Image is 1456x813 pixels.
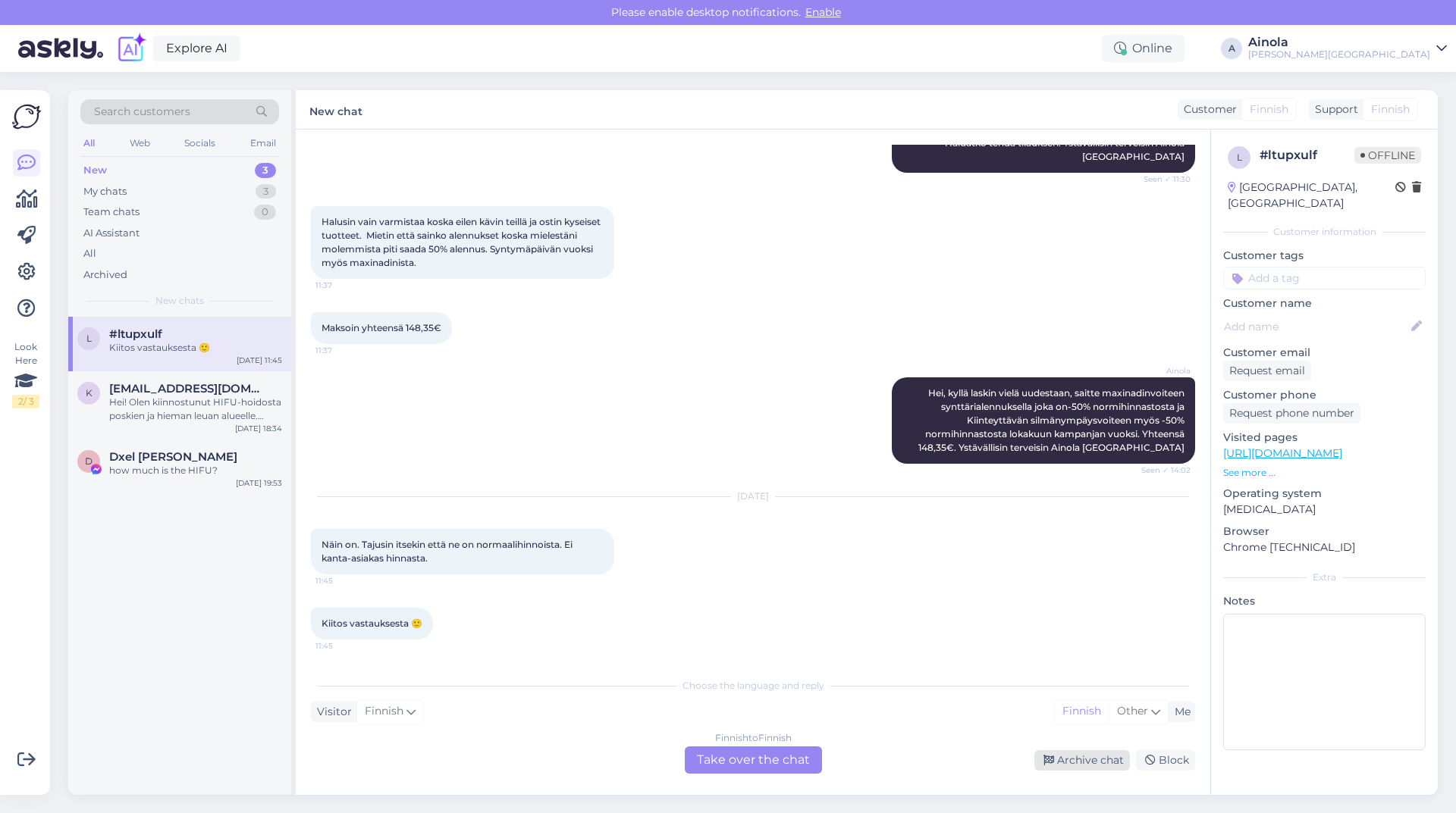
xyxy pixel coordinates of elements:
[1223,539,1426,555] p: Chrome [TECHNICAL_ID]
[1223,267,1426,289] input: Add a tag
[1178,102,1237,117] div: Customer
[1223,387,1426,403] p: Customer phone
[1117,704,1148,718] span: Other
[1260,146,1354,164] div: # ltupxulf
[1309,102,1358,117] div: Support
[1034,750,1130,771] div: Archive chat
[1223,403,1360,424] div: Request phone number
[1134,174,1191,185] span: Seen ✓ 11:30
[315,575,372,586] span: 11:45
[247,133,279,153] div: Email
[109,396,282,423] div: Hei! Olen kiinnostunut HIFU-hoidosta poskien ja hieman leuan alueelle. Onko mahdollista tehdä hoi...
[256,184,276,199] div: 3
[12,395,39,408] div: 2 / 3
[322,618,422,629] span: Kiitos vastauksesta 🙂
[83,226,140,241] div: AI Assistant
[1228,180,1395,211] div: [GEOGRAPHIC_DATA], [GEOGRAPHIC_DATA]
[1169,704,1191,720] div: Me
[80,133,98,153] div: All
[1223,446,1342,460] a: [URL][DOMAIN_NAME]
[109,327,162,341] span: #ltupxulf
[181,133,218,153] div: Socials
[94,104,190,120] span: Search customers
[1223,430,1426,446] p: Visited pages
[12,340,39,408] div: Look Here
[715,731,792,745] div: Finnish to Finnish
[315,280,372,291] span: 11:37
[153,36,240,61] a: Explore AI
[85,455,93,467] span: D
[1223,466,1426,480] p: See more ...
[237,355,282,366] div: [DATE] 11:45
[1223,361,1311,381] div: Request email
[1223,524,1426,539] p: Browser
[86,333,92,344] span: l
[83,267,127,283] div: Archived
[1221,38,1242,59] div: A
[1102,35,1185,62] div: Online
[1223,593,1426,609] p: Notes
[83,163,107,178] div: New
[1223,502,1426,518] p: [MEDICAL_DATA]
[311,489,1195,503] div: [DATE]
[311,679,1195,693] div: Choose the language and reply
[254,205,276,220] div: 0
[115,33,147,64] img: explore-ai
[311,704,352,720] div: Visitor
[127,133,153,153] div: Web
[1248,36,1430,48] div: Ainola
[1371,102,1410,117] span: Finnish
[1223,225,1426,239] div: Customer information
[1354,147,1421,164] span: Offline
[1224,318,1408,335] input: Add name
[12,102,41,131] img: Askly Logo
[236,477,282,489] div: [DATE] 19:53
[1223,345,1426,361] p: Customer email
[322,539,575,564] span: Näin on. Tajusin itsekin että ne on normaalihinnoista. Ei kanta-asiakas hinnasta.
[1250,102,1288,117] span: Finnish
[1223,486,1426,502] p: Operating system
[1223,571,1426,584] div: Extra
[1248,48,1430,61] div: [PERSON_NAME][GEOGRAPHIC_DATA]
[315,640,372,652] span: 11:45
[1223,248,1426,264] p: Customer tags
[1136,750,1195,771] div: Block
[86,387,93,399] span: k
[109,464,282,477] div: how much is the HIFU?
[801,5,846,19] span: Enable
[1134,365,1191,377] span: Ainola
[1223,295,1426,311] p: Customer name
[1055,700,1109,723] div: Finnish
[109,341,282,355] div: Kiitos vastauksesta 🙂
[322,216,603,268] span: Halusin vain varmistaa koska eilen kävin teillä ja ostin kyseiset tuotteet. Mietin että sainko al...
[1248,36,1447,61] a: Ainola[PERSON_NAME][GEOGRAPHIC_DATA]
[918,387,1187,453] span: Hei, kyllä laskin vielä uudestaan, saitte maxinadinvoiteen synttärialennuksella joka on-50% normi...
[322,322,441,333] span: Maksoin yhteensä 148,35€
[1134,464,1191,476] span: Seen ✓ 14:02
[235,423,282,434] div: [DATE] 18:34
[309,99,362,120] label: New chat
[315,345,372,356] span: 11:37
[255,163,276,178] div: 3
[83,246,96,261] div: All
[155,294,204,308] span: New chats
[1237,152,1242,163] span: l
[685,746,822,774] div: Take over the chat
[83,205,140,220] div: Team chats
[109,382,267,396] span: kata.issakainen@gmail.com
[109,450,237,464] span: Dxel Tiamzon-Ibarra
[83,184,127,199] div: My chats
[365,703,403,720] span: Finnish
